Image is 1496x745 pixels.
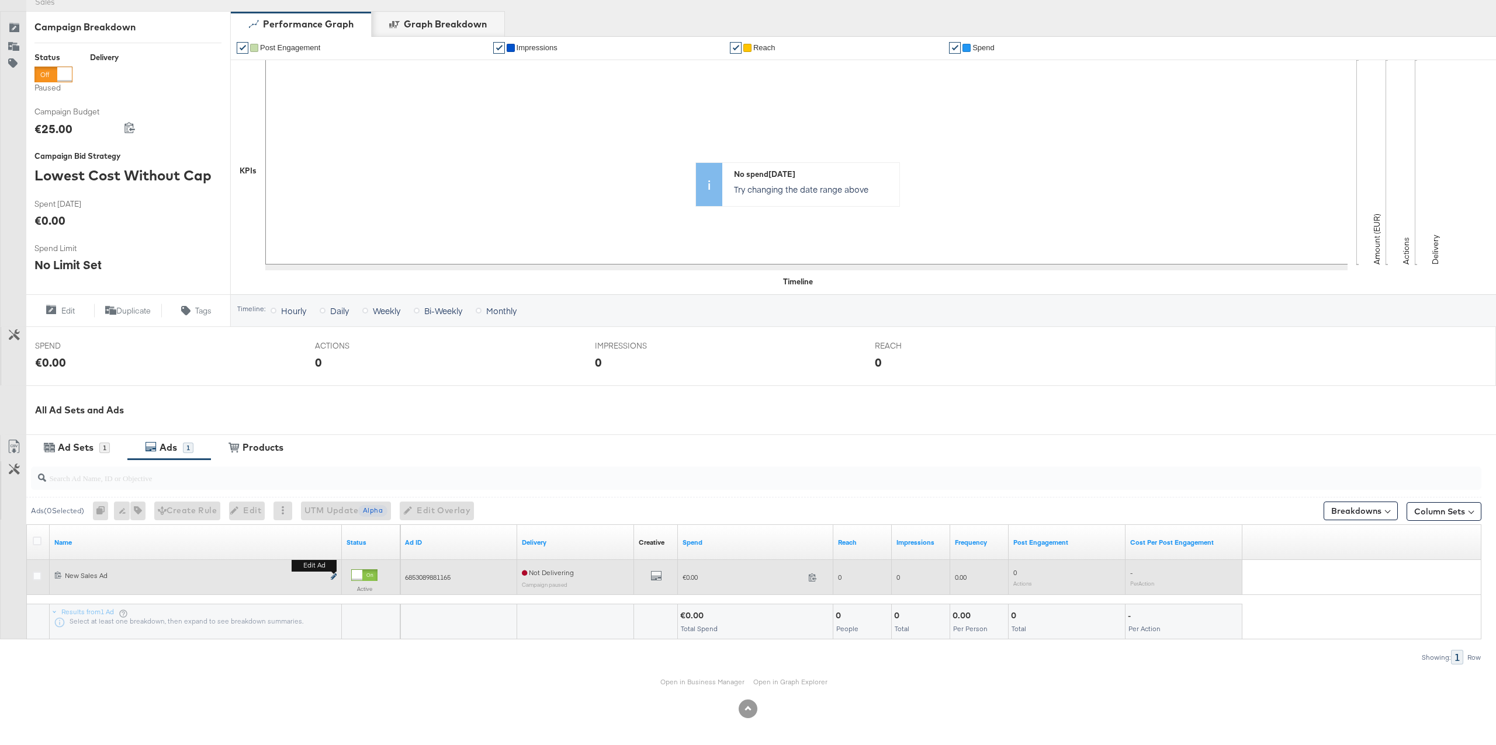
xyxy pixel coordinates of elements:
[734,183,894,195] p: Try changing the date range above
[836,624,858,633] span: People
[1013,580,1032,587] sub: Actions
[734,169,894,180] div: No spend [DATE]
[1012,624,1026,633] span: Total
[58,441,93,454] div: Ad Sets
[753,43,775,52] span: Reach
[972,43,995,52] span: Spend
[34,106,122,117] span: Campaign Budget
[34,151,221,162] div: Campaign Bid Strategy
[953,624,988,633] span: Per Person
[35,403,1496,417] div: All Ad Sets and Ads
[31,506,84,516] div: Ads ( 0 Selected)
[660,677,744,686] a: Open in Business Manager
[517,43,557,52] span: Impressions
[99,443,110,453] div: 1
[896,538,946,547] a: The number of times your ad was served. On mobile apps an ad is counted as served the first time ...
[34,199,122,210] span: Spent [DATE]
[1013,538,1121,547] a: The number of actions related to your Page's posts as a result of your ad.
[347,538,396,547] a: Shows the current state of your Ad.
[237,305,266,313] div: Timeline:
[1128,610,1134,621] div: -
[405,573,451,582] span: 6853089881165
[26,304,94,318] button: Edit
[162,304,230,318] button: Tags
[680,610,707,621] div: €0.00
[405,538,512,547] a: Your Ad ID.
[46,462,1345,485] input: Search Ad Name, ID or Objective
[34,212,65,229] div: €0.00
[522,568,574,577] span: Not Delivering
[351,585,378,593] label: Active
[34,20,221,34] div: Campaign Breakdown
[315,340,403,351] span: ACTIONS
[595,354,602,371] div: 0
[263,18,354,31] div: Performance Graph
[35,340,123,351] span: SPEND
[875,354,882,371] div: 0
[595,340,683,351] span: IMPRESSIONS
[683,538,829,547] a: The total amount spent to date.
[486,305,517,316] span: Monthly
[753,677,827,686] a: Open in Graph Explorer
[955,573,967,582] span: 0.00
[1324,502,1398,520] button: Breakdowns
[1407,502,1481,521] button: Column Sets
[195,305,212,316] span: Tags
[237,42,248,54] a: ✔
[54,538,337,547] a: Ad Name.
[404,18,487,31] div: Graph Breakdown
[35,354,66,371] div: €0.00
[1421,653,1451,662] div: Showing:
[896,573,900,582] span: 0
[243,441,283,454] div: Products
[955,538,1004,547] a: The average number of times your ad was served to each person.
[838,573,841,582] span: 0
[93,502,114,520] div: 0
[1128,624,1161,633] span: Per Action
[1011,610,1020,621] div: 0
[838,538,887,547] a: The number of people your ad was served to.
[34,256,102,273] div: No Limit Set
[1130,568,1133,577] span: -
[730,42,742,54] a: ✔
[34,243,122,254] span: Spend Limit
[34,120,72,137] div: €25.00
[681,624,718,633] span: Total Spend
[522,581,567,588] sub: Campaign paused
[34,82,72,93] label: Paused
[493,42,505,54] a: ✔
[1013,568,1017,577] span: 0
[330,571,337,583] button: Edit ad
[183,443,193,453] div: 1
[116,305,151,316] span: Duplicate
[836,610,844,621] div: 0
[639,538,664,547] div: Creative
[895,624,909,633] span: Total
[330,305,349,316] span: Daily
[875,340,962,351] span: REACH
[424,305,462,316] span: Bi-Weekly
[1467,653,1481,662] div: Row
[373,305,400,316] span: Weekly
[683,573,804,582] span: €0.00
[894,610,903,621] div: 0
[639,538,664,547] a: Shows the creative associated with your ad.
[65,571,324,580] div: New Sales Ad
[292,559,337,572] b: Edit ad
[34,52,72,63] div: Status
[34,165,221,185] div: Lowest Cost Without Cap
[949,42,961,54] a: ✔
[90,52,119,63] div: Delivery
[160,441,177,454] div: Ads
[61,305,75,316] span: Edit
[315,354,322,371] div: 0
[1130,538,1238,547] a: The average cost per action related to your Page's posts as a result of your ad.
[1451,650,1463,664] div: 1
[281,305,306,316] span: Hourly
[94,304,162,318] button: Duplicate
[260,43,320,52] span: Post Engagement
[953,610,974,621] div: 0.00
[1130,580,1154,587] sub: Per Action
[522,538,629,547] a: Reflects the ability of your Ad to achieve delivery.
